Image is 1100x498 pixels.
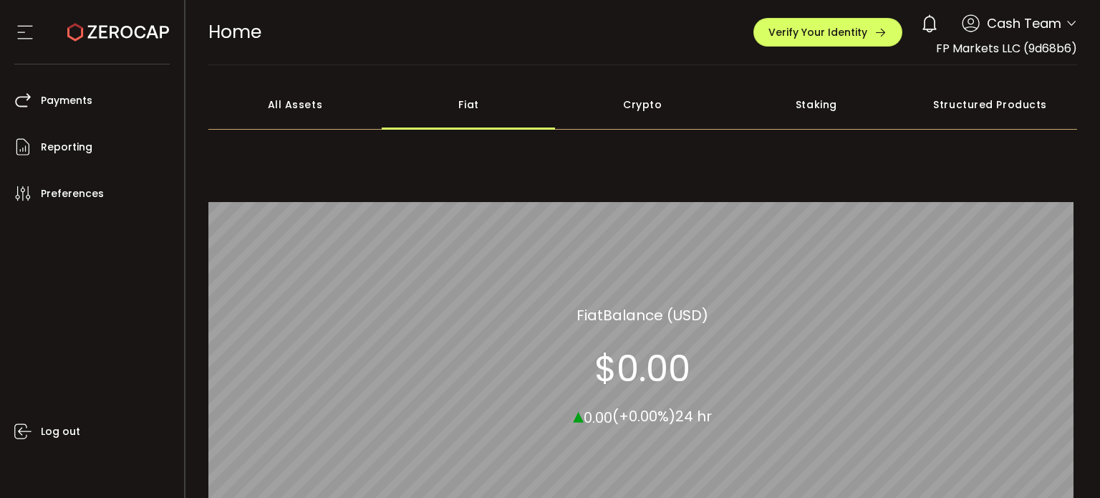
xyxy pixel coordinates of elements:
[730,80,904,130] div: Staking
[594,347,690,390] section: $0.00
[576,304,708,325] section: Balance (USD)
[903,80,1077,130] div: Structured Products
[675,406,712,426] span: 24 hr
[41,183,104,204] span: Preferences
[1028,429,1100,498] iframe: Chat Widget
[936,40,1077,57] span: FP Markets LLC (9d68b6)
[382,80,556,130] div: Fiat
[584,407,612,427] span: 0.00
[987,14,1061,33] span: Cash Team
[208,19,261,44] span: Home
[612,406,675,426] span: (+0.00%)
[753,18,902,47] button: Verify Your Identity
[41,421,80,442] span: Log out
[41,137,92,158] span: Reporting
[573,399,584,430] span: ▴
[576,304,603,325] span: Fiat
[768,27,867,37] span: Verify Your Identity
[41,90,92,111] span: Payments
[208,80,382,130] div: All Assets
[556,80,730,130] div: Crypto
